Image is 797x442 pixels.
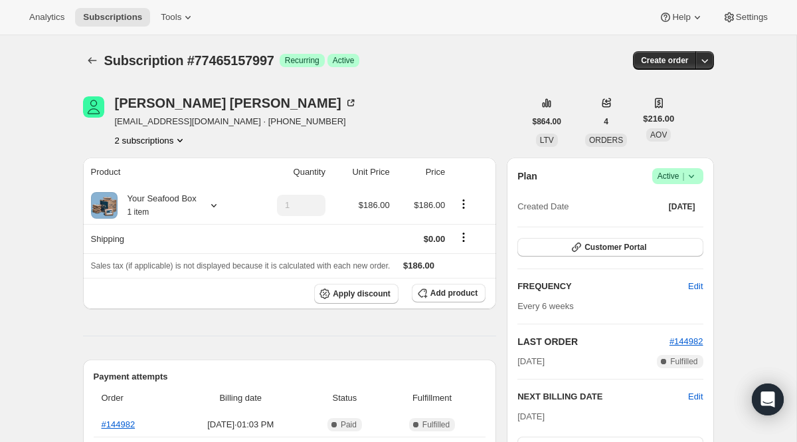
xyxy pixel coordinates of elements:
[179,418,304,431] span: [DATE] · 01:03 PM
[589,136,623,145] span: ORDERS
[669,201,695,212] span: [DATE]
[517,301,574,311] span: Every 6 weeks
[517,238,703,257] button: Customer Portal
[83,51,102,70] button: Subscriptions
[453,230,474,245] button: Shipping actions
[525,112,569,131] button: $864.00
[333,55,355,66] span: Active
[669,335,703,348] button: #144982
[83,224,250,253] th: Shipping
[94,384,175,413] th: Order
[412,284,486,302] button: Add product
[688,280,703,293] span: Edit
[517,390,688,403] h2: NEXT BILLING DATE
[311,391,379,405] span: Status
[115,115,357,128] span: [EMAIL_ADDRESS][DOMAIN_NAME] · [PHONE_NUMBER]
[633,51,696,70] button: Create order
[453,197,474,211] button: Product actions
[94,370,486,384] h2: Payment attempts
[161,12,181,23] span: Tools
[333,288,391,299] span: Apply discount
[115,134,187,147] button: Product actions
[83,12,142,23] span: Subscriptions
[584,242,646,253] span: Customer Portal
[540,136,554,145] span: LTV
[680,276,711,297] button: Edit
[153,8,203,27] button: Tools
[672,12,690,23] span: Help
[736,12,768,23] span: Settings
[329,158,394,187] th: Unit Price
[21,8,72,27] button: Analytics
[83,158,250,187] th: Product
[104,53,274,68] span: Subscription #77465157997
[118,192,197,219] div: Your Seafood Box
[651,8,711,27] button: Help
[285,55,319,66] span: Recurring
[643,112,674,126] span: $216.00
[83,96,104,118] span: Lisa Benedetto
[115,96,357,110] div: [PERSON_NAME] [PERSON_NAME]
[596,112,616,131] button: 4
[75,8,150,27] button: Subscriptions
[669,336,703,346] a: #144982
[641,55,688,66] span: Create order
[688,390,703,403] button: Edit
[430,288,478,298] span: Add product
[394,158,450,187] th: Price
[517,200,569,213] span: Created Date
[661,197,703,216] button: [DATE]
[422,419,450,430] span: Fulfilled
[604,116,608,127] span: 4
[517,411,545,421] span: [DATE]
[670,356,697,367] span: Fulfilled
[517,169,537,183] h2: Plan
[414,200,445,210] span: $186.00
[650,130,667,140] span: AOV
[517,355,545,368] span: [DATE]
[517,335,669,348] h2: LAST ORDER
[341,419,357,430] span: Paid
[715,8,776,27] button: Settings
[359,200,390,210] span: $186.00
[517,280,688,293] h2: FREQUENCY
[387,391,478,405] span: Fulfillment
[658,169,698,183] span: Active
[752,384,784,415] div: Open Intercom Messenger
[403,261,434,271] span: $186.00
[424,234,446,244] span: $0.00
[91,261,391,271] span: Sales tax (if applicable) is not displayed because it is calculated with each new order.
[314,284,398,304] button: Apply discount
[682,171,684,181] span: |
[29,12,64,23] span: Analytics
[250,158,329,187] th: Quantity
[102,419,135,429] a: #144982
[179,391,304,405] span: Billing date
[91,192,118,219] img: product img
[533,116,561,127] span: $864.00
[128,207,149,217] small: 1 item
